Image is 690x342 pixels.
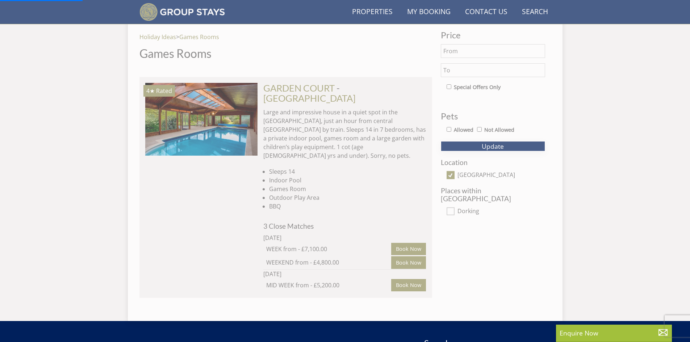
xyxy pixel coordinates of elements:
[263,83,356,104] span: -
[266,258,392,267] div: WEEKEND from - £4,800.00
[560,328,668,338] p: Enquire Now
[349,4,396,20] a: Properties
[263,222,426,230] h4: 3 Close Matches
[457,208,545,216] label: Dorking
[519,4,551,20] a: Search
[146,87,155,95] span: GARDEN COURT has a 4 star rating under the Quality in Tourism Scheme
[441,141,545,151] button: Update
[441,44,545,58] input: From
[391,279,426,291] a: Book Now
[145,83,258,155] a: 4★ Rated
[269,202,426,211] li: BBQ
[441,111,545,121] h3: Pets
[462,4,510,20] a: Contact Us
[263,108,426,160] p: Large and impressive house in a quiet spot in the [GEOGRAPHIC_DATA], just an hour from central [G...
[176,33,179,41] span: >
[263,270,361,278] div: [DATE]
[156,87,172,95] span: Rated
[263,93,356,104] a: [GEOGRAPHIC_DATA]
[457,172,545,180] label: [GEOGRAPHIC_DATA]
[263,233,361,242] div: [DATE]
[454,83,501,91] label: Special Offers Only
[441,63,545,77] input: To
[266,281,392,290] div: MID WEEK from - £5,200.00
[441,30,545,40] h3: Price
[269,185,426,193] li: Games Room
[139,33,176,41] a: Holiday Ideas
[269,176,426,185] li: Indoor Pool
[266,245,392,253] div: WEEK from - £7,100.00
[482,142,504,151] span: Update
[145,83,258,155] img: garden-court-surrey-pool-holiday-sleeps-12.original.jpg
[269,193,426,202] li: Outdoor Play Area
[269,167,426,176] li: Sleeps 14
[454,126,473,134] label: Allowed
[441,159,545,166] h3: Location
[263,83,335,93] a: GARDEN COURT
[484,126,514,134] label: Not Allowed
[391,256,426,269] a: Book Now
[179,33,219,41] a: Games Rooms
[139,47,432,60] h1: Games Rooms
[441,187,545,202] h3: Places within [GEOGRAPHIC_DATA]
[391,243,426,255] a: Book Now
[139,3,225,21] img: Group Stays
[404,4,453,20] a: My Booking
